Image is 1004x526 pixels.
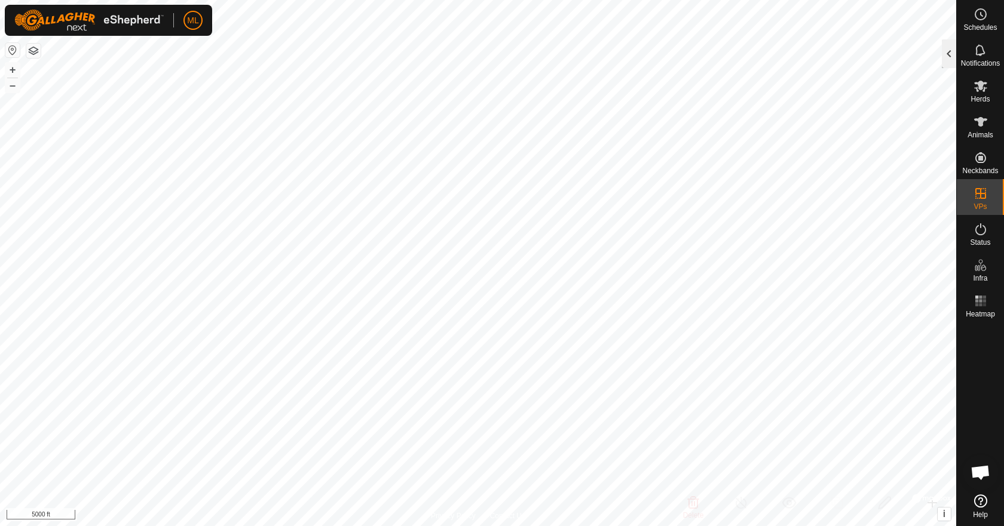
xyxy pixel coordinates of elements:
span: Herds [971,96,990,103]
span: Notifications [961,60,1000,67]
button: i [938,507,951,521]
span: Neckbands [962,167,998,174]
button: – [5,78,20,93]
a: Help [957,490,1004,523]
a: Privacy Policy [431,510,476,521]
span: i [943,509,945,519]
span: Status [970,239,990,246]
a: Contact Us [490,510,525,521]
img: Gallagher Logo [14,10,164,31]
span: Infra [973,275,987,282]
span: Heatmap [966,310,995,318]
span: ML [187,14,198,27]
span: VPs [974,203,987,210]
span: Help [973,511,988,518]
span: Schedules [963,24,997,31]
div: Open chat [963,454,999,490]
button: + [5,63,20,77]
button: Map Layers [26,44,41,58]
span: Animals [968,131,993,139]
button: Reset Map [5,43,20,57]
